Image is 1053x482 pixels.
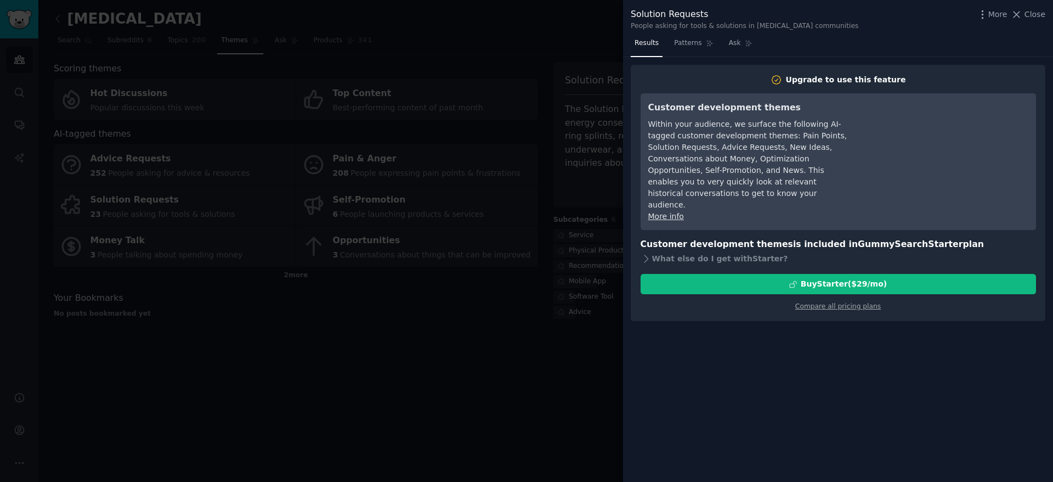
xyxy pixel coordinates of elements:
a: Results [631,35,663,57]
span: Results [635,38,659,48]
span: GummySearch Starter [858,239,963,249]
iframe: YouTube video player [864,101,1028,183]
div: Buy Starter ($ 29 /mo ) [801,278,887,290]
div: Within your audience, we surface the following AI-tagged customer development themes: Pain Points... [648,119,848,211]
span: More [988,9,1007,20]
a: Ask [725,35,756,57]
h3: Customer development themes [648,101,848,115]
span: Patterns [674,38,701,48]
h3: Customer development themes is included in plan [641,238,1036,251]
button: Close [1011,9,1045,20]
button: BuyStarter($29/mo) [641,274,1036,294]
div: People asking for tools & solutions in [MEDICAL_DATA] communities [631,21,858,31]
span: Ask [729,38,741,48]
a: Compare all pricing plans [795,302,881,310]
span: Close [1024,9,1045,20]
div: What else do I get with Starter ? [641,251,1036,266]
button: More [977,9,1007,20]
div: Solution Requests [631,8,858,21]
a: More info [648,212,684,221]
div: Upgrade to use this feature [786,74,906,86]
a: Patterns [670,35,717,57]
